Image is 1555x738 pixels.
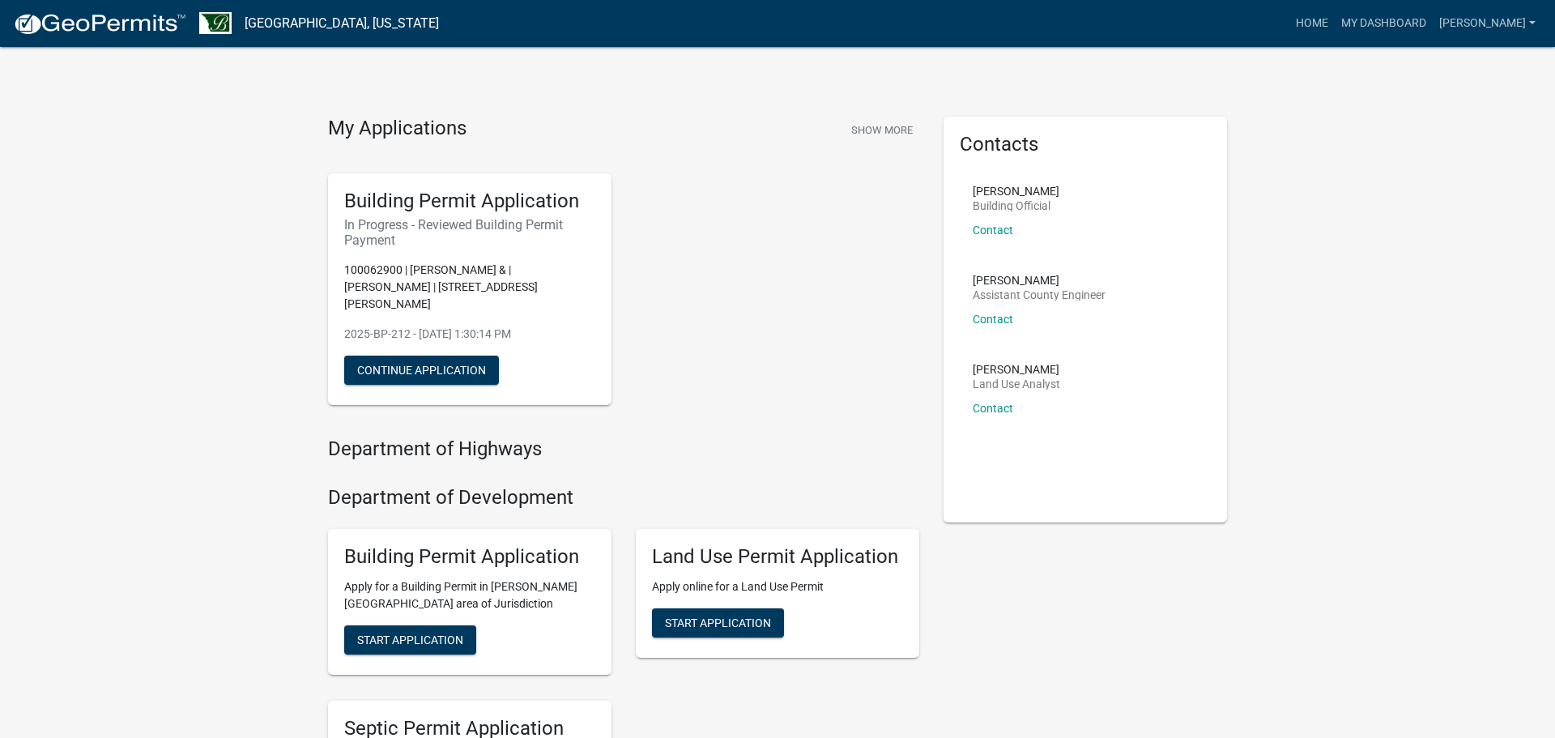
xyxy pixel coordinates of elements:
[245,10,439,37] a: [GEOGRAPHIC_DATA], [US_STATE]
[845,117,919,143] button: Show More
[344,545,595,569] h5: Building Permit Application
[344,326,595,343] p: 2025-BP-212 - [DATE] 1:30:14 PM
[199,12,232,34] img: Benton County, Minnesota
[973,402,1013,415] a: Contact
[357,633,463,646] span: Start Application
[973,200,1059,211] p: Building Official
[344,625,476,655] button: Start Application
[973,289,1106,301] p: Assistant County Engineer
[973,364,1060,375] p: [PERSON_NAME]
[973,224,1013,237] a: Contact
[652,608,784,638] button: Start Application
[344,356,499,385] button: Continue Application
[1335,8,1433,39] a: My Dashboard
[973,186,1059,197] p: [PERSON_NAME]
[665,616,771,629] span: Start Application
[344,262,595,313] p: 100062900 | [PERSON_NAME] & | [PERSON_NAME] | [STREET_ADDRESS][PERSON_NAME]
[652,545,903,569] h5: Land Use Permit Application
[328,486,919,510] h4: Department of Development
[1433,8,1542,39] a: [PERSON_NAME]
[328,117,466,141] h4: My Applications
[973,313,1013,326] a: Contact
[1289,8,1335,39] a: Home
[652,578,903,595] p: Apply online for a Land Use Permit
[973,378,1060,390] p: Land Use Analyst
[344,190,595,213] h5: Building Permit Application
[344,578,595,612] p: Apply for a Building Permit in [PERSON_NAME][GEOGRAPHIC_DATA] area of Jurisdiction
[960,133,1211,156] h5: Contacts
[973,275,1106,286] p: [PERSON_NAME]
[344,217,595,248] h6: In Progress - Reviewed Building Permit Payment
[328,437,919,461] h4: Department of Highways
